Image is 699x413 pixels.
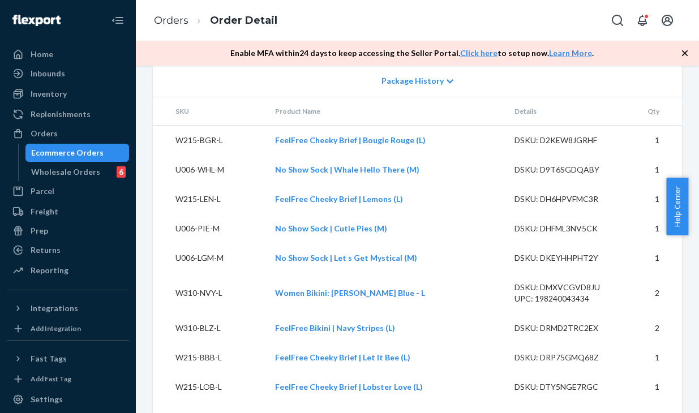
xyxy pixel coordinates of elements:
[621,184,682,214] td: 1
[153,313,266,343] td: W310-BLZ-L
[621,372,682,402] td: 1
[31,353,67,364] div: Fast Tags
[621,97,682,126] th: Qty
[275,288,425,298] a: Women Bikini: [PERSON_NAME] Blue - L
[7,261,129,279] a: Reporting
[7,182,129,200] a: Parcel
[621,273,682,313] td: 2
[621,343,682,372] td: 1
[25,163,130,181] a: Wholesale Orders6
[7,64,129,83] a: Inbounds
[514,352,613,363] div: DSKU: DRP75GMQ68Z
[549,48,592,58] a: Learn More
[230,48,594,59] p: Enable MFA within 24 days to keep accessing the Seller Portal. to setup now. .
[31,324,81,333] div: Add Integration
[31,147,104,158] div: Ecommerce Orders
[31,166,100,178] div: Wholesale Orders
[621,155,682,184] td: 1
[621,126,682,156] td: 1
[7,241,129,259] a: Returns
[153,126,266,156] td: W215-BGR-L
[153,97,266,126] th: SKU
[275,323,395,333] a: FeelFree Bikini | Navy Stripes (L)
[514,381,613,393] div: DSKU: DTY5NGE7RGC
[621,313,682,343] td: 2
[514,164,613,175] div: DSKU: D9T6SGDQABY
[31,374,71,384] div: Add Fast Tag
[153,243,266,273] td: U006-LGM-M
[7,372,129,386] a: Add Fast Tag
[275,194,403,204] a: FeelFree Cheeky Brief | Lemons (L)
[153,214,266,243] td: U006-PIE-M
[7,124,129,143] a: Orders
[25,144,130,162] a: Ecommerce Orders
[275,165,419,174] a: No Show Sock | Whale Hello There (M)
[656,9,679,32] button: Open account menu
[31,225,48,236] div: Prep
[621,243,682,273] td: 1
[145,4,286,37] ol: breadcrumbs
[514,223,613,234] div: DSKU: DHFML3NV5CK
[505,97,622,126] th: Details
[7,299,129,317] button: Integrations
[460,48,498,58] a: Click here
[631,9,654,32] button: Open notifications
[514,252,613,264] div: DSKU: DKEYHHPHT2Y
[153,343,266,372] td: W215-BBB-L
[606,9,629,32] button: Open Search Box
[31,303,78,314] div: Integrations
[31,206,58,217] div: Freight
[153,273,266,313] td: W310-NVY-L
[154,14,188,27] a: Orders
[153,155,266,184] td: U006-WHL-M
[514,135,613,146] div: DSKU: D2KEW8JGRHF
[621,214,682,243] td: 1
[381,75,444,87] span: Package History
[7,203,129,221] a: Freight
[31,244,61,256] div: Returns
[7,350,129,368] button: Fast Tags
[31,49,53,60] div: Home
[106,9,129,32] button: Close Navigation
[153,372,266,402] td: W215-LOB-L
[514,282,613,293] div: DSKU: DMXVCGVD8JU
[7,322,129,335] a: Add Integration
[31,394,63,405] div: Settings
[31,128,58,139] div: Orders
[266,97,505,126] th: Product Name
[275,135,426,145] a: FeelFree Cheeky Brief | Bougie Rouge (L)
[514,322,613,334] div: DSKU: DRMD2TRC2EX
[514,193,613,205] div: DSKU: DH6HPVFMC3R
[7,105,129,123] a: Replenishments
[7,85,129,103] a: Inventory
[7,45,129,63] a: Home
[31,109,91,120] div: Replenishments
[275,352,410,362] a: FeelFree Cheeky Brief | Let It Bee (L)
[275,253,417,263] a: No Show Sock | Let s Get Mystical (M)
[31,186,54,197] div: Parcel
[666,178,688,235] button: Help Center
[210,14,277,27] a: Order Detail
[31,265,68,276] div: Reporting
[117,166,126,178] div: 6
[31,68,65,79] div: Inbounds
[153,184,266,214] td: W215-LEN-L
[514,293,613,304] div: UPC: 198240043434
[7,222,129,240] a: Prep
[12,15,61,26] img: Flexport logo
[31,88,67,100] div: Inventory
[275,382,423,392] a: FeelFree Cheeky Brief | Lobster Love (L)
[275,223,387,233] a: No Show Sock | Cutie Pies (M)
[7,390,129,408] a: Settings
